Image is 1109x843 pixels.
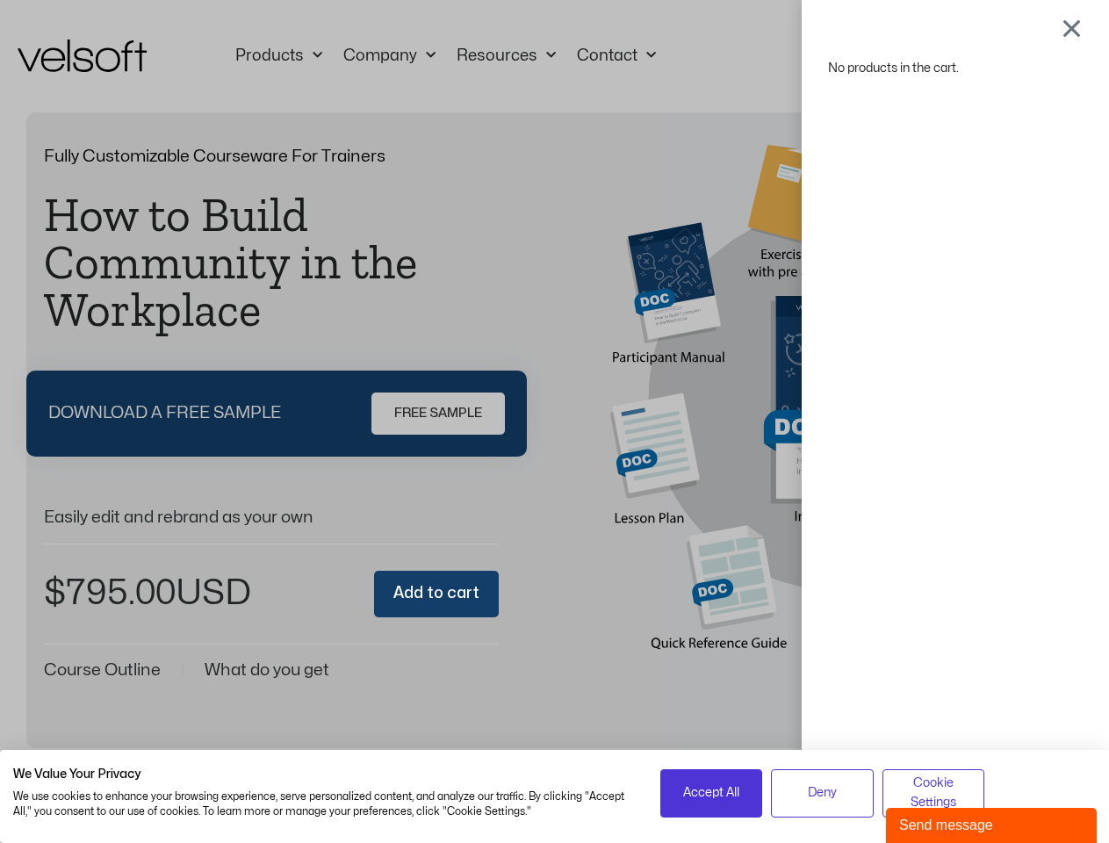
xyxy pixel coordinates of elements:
button: Adjust cookie preferences [882,769,985,818]
h2: We Value Your Privacy [13,767,634,782]
p: Easily edit and rebrand as your own [44,509,499,526]
span: Cookie Settings [894,774,974,813]
a: Course Outline [44,662,161,679]
a: What do you get [205,662,329,679]
button: Deny all cookies [771,769,874,818]
iframe: chat widget [886,804,1100,843]
span: Accept All [683,783,739,803]
bdi: 795.00 [44,576,176,610]
span: Deny [808,783,837,803]
div: No products in the cart. [828,56,1083,80]
button: Accept all cookies [660,769,763,818]
button: Add to cart [374,571,499,617]
span: $ [44,576,66,610]
p: We use cookies to enhance your browsing experience, serve personalized content, and analyze our t... [13,789,634,819]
